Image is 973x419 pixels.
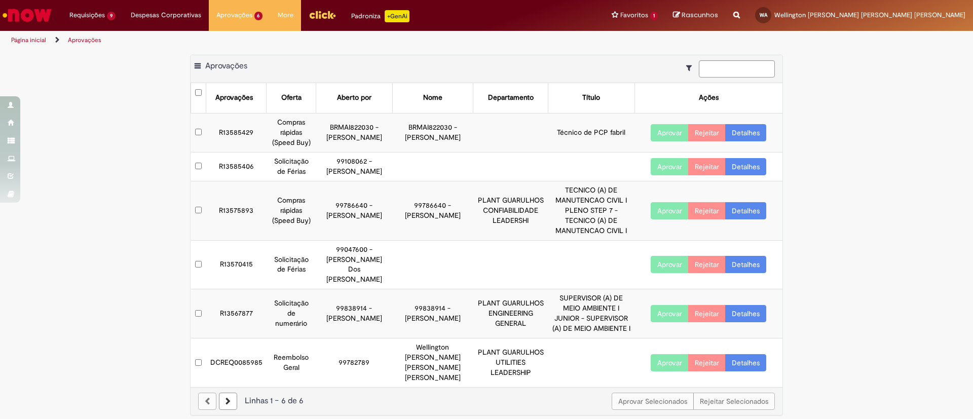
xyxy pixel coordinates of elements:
td: 99838914 - [PERSON_NAME] [392,289,473,338]
td: BRMAI822030 - [PERSON_NAME] [392,113,473,152]
td: Solicitação de numerário [267,289,316,338]
td: TECNICO (A) DE MANUTENCAO CIVIL I PLENO STEP 7 - TECNICO (A) DE MANUTENCAO CIVIL I [548,181,634,240]
td: Compras rápidas (Speed Buy) [267,113,316,152]
div: Padroniza [351,10,409,22]
span: Aprovações [216,10,252,20]
span: Favoritos [620,10,648,20]
td: R13585429 [206,113,267,152]
button: Rejeitar [688,158,726,175]
button: Rejeitar [688,354,726,371]
td: Técnico de PCP fabril [548,113,634,152]
td: Wellington [PERSON_NAME] [PERSON_NAME] [PERSON_NAME] [392,338,473,387]
button: Aprovar [651,354,689,371]
td: 99786640 - [PERSON_NAME] [392,181,473,240]
a: Detalhes [725,305,766,322]
td: R13575893 [206,181,267,240]
td: R13585406 [206,152,267,181]
div: Linhas 1 − 6 de 6 [198,395,775,407]
a: Detalhes [725,354,766,371]
button: Aprovar [651,158,689,175]
span: Requisições [69,10,105,20]
ul: Trilhas de página [8,31,641,50]
a: Detalhes [725,202,766,219]
span: Despesas Corporativas [131,10,201,20]
span: 6 [254,12,263,20]
a: Rascunhos [673,11,718,20]
span: Rascunhos [682,10,718,20]
i: Mostrar filtros para: Suas Solicitações [686,64,697,71]
div: Aberto por [337,93,371,103]
td: PLANT GUARULHOS UTILITIES LEADERSHIP [473,338,548,387]
span: Aprovações [205,61,247,71]
td: PLANT GUARULHOS CONFIABILIDADE LEADERSHI [473,181,548,240]
span: 1 [650,12,658,20]
div: Título [582,93,600,103]
td: PLANT GUARULHOS ENGINEERING GENERAL [473,289,548,338]
td: BRMAI822030 - [PERSON_NAME] [316,113,392,152]
a: Página inicial [11,36,46,44]
div: Departamento [488,93,534,103]
div: Oferta [281,93,302,103]
img: click_logo_yellow_360x200.png [309,7,336,22]
button: Aprovar [651,124,689,141]
span: More [278,10,293,20]
button: Rejeitar [688,202,726,219]
a: Detalhes [725,256,766,273]
span: WA [760,12,767,18]
button: Aprovar [651,305,689,322]
div: Ações [699,93,719,103]
td: 99047600 - [PERSON_NAME] Dos [PERSON_NAME] [316,240,392,289]
td: DCREQ0085985 [206,338,267,387]
td: R13570415 [206,240,267,289]
th: Aprovações [206,83,267,113]
td: 99838914 - [PERSON_NAME] [316,289,392,338]
p: +GenAi [385,10,409,22]
td: Compras rápidas (Speed Buy) [267,181,316,240]
td: Solicitação de Férias [267,152,316,181]
td: SUPERVISOR (A) DE MEIO AMBIENTE I JUNIOR - SUPERVISOR (A) DE MEIO AMBIENTE I [548,289,634,338]
span: 9 [107,12,116,20]
button: Rejeitar [688,124,726,141]
a: Detalhes [725,124,766,141]
div: Aprovações [215,93,253,103]
td: Reembolso Geral [267,338,316,387]
button: Rejeitar [688,256,726,273]
td: 99786640 - [PERSON_NAME] [316,181,392,240]
button: Rejeitar [688,305,726,322]
button: Aprovar [651,202,689,219]
button: Aprovar [651,256,689,273]
td: 99782789 [316,338,392,387]
div: Nome [423,93,442,103]
a: Detalhes [725,158,766,175]
a: Aprovações [68,36,101,44]
td: R13567877 [206,289,267,338]
span: Wellington [PERSON_NAME] [PERSON_NAME] [PERSON_NAME] [774,11,965,19]
img: ServiceNow [1,5,53,25]
td: Solicitação de Férias [267,240,316,289]
td: 99108062 - [PERSON_NAME] [316,152,392,181]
